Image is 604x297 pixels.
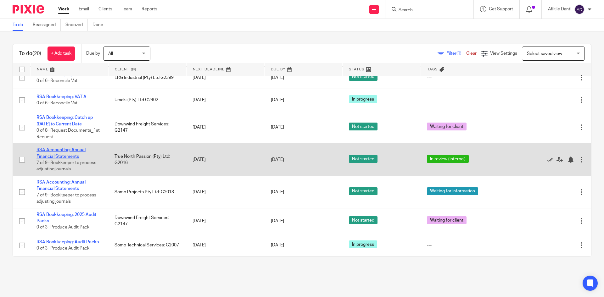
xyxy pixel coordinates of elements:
[58,6,69,12] a: Work
[36,128,100,139] span: 0 of 8 · Request Documents_1st Request
[186,234,264,256] td: [DATE]
[108,176,186,208] td: Somo Projects Pty Ltd: G2013
[466,51,477,56] a: Clear
[427,74,507,81] div: ---
[186,144,264,176] td: [DATE]
[427,97,507,103] div: ---
[36,180,86,191] a: RSA Accounting: Annual Financial Statements
[186,89,264,111] td: [DATE]
[349,123,377,130] span: Not started
[427,123,467,130] span: Waiting for client
[36,115,93,126] a: RSA Bookkeeping: Catch up [DATE] to Current Date
[33,19,61,31] a: Reassigned
[456,51,461,56] span: (1)
[349,216,377,224] span: Not started
[574,4,584,14] img: svg%3E
[271,190,284,194] span: [DATE]
[142,6,157,12] a: Reports
[427,187,478,195] span: Waiting for information
[427,68,438,71] span: Tags
[349,240,377,248] span: In progress
[36,246,89,250] span: 0 of 3 · Produce Audit Pack
[271,98,284,102] span: [DATE]
[36,95,87,99] a: RSA Bookkeeping: VAT A
[271,243,284,247] span: [DATE]
[65,19,88,31] a: Snoozed
[92,19,108,31] a: Done
[86,50,100,57] p: Due by
[186,111,264,144] td: [DATE]
[427,155,469,163] span: In review (internal)
[548,6,571,12] p: Afikile Danti
[108,66,186,89] td: ERG Industrial (Pty) Ltd G2399
[427,242,507,248] div: ---
[108,144,186,176] td: True North Passion (Pty) Ltd: G2016
[527,52,562,56] span: Select saved view
[271,157,284,162] span: [DATE]
[186,208,264,234] td: [DATE]
[108,234,186,256] td: Somo Technical Services: G2007
[489,7,513,11] span: Get Support
[79,6,89,12] a: Email
[36,212,96,223] a: RSA Bookkeeping: 2025 Audit Packs
[446,51,466,56] span: Filter
[36,240,99,244] a: RSA Bookkeeping: Audit Packs
[108,208,186,234] td: Downwind Freight Services: G2147
[349,187,377,195] span: Not started
[349,95,377,103] span: In progress
[271,219,284,223] span: [DATE]
[36,193,96,204] span: 7 of 9 · Bookkeeper to process adjusting journals
[36,148,86,158] a: RSA Accounting: Annual Financial Statements
[547,157,556,163] a: Mark as done
[108,111,186,144] td: Downwind Freight Services: G2147
[349,155,377,163] span: Not started
[186,66,264,89] td: [DATE]
[122,6,132,12] a: Team
[36,79,77,83] span: 0 of 6 · Reconcile Vat
[13,5,44,14] img: Pixie
[13,19,28,31] a: To do
[36,225,89,230] span: 0 of 3 · Produce Audit Pack
[427,216,467,224] span: Waiting for client
[36,161,96,172] span: 7 of 9 · Bookkeeper to process adjusting journals
[186,176,264,208] td: [DATE]
[271,125,284,129] span: [DATE]
[19,50,41,57] h1: To do
[349,73,377,81] span: Not started
[108,89,186,111] td: Umaki (Pty) Ltd G2402
[271,75,284,80] span: [DATE]
[36,101,77,105] span: 0 of 6 · Reconcile Vat
[398,8,455,13] input: Search
[490,51,517,56] span: View Settings
[48,47,75,61] a: + Add task
[32,51,41,56] span: (20)
[98,6,112,12] a: Clients
[108,52,113,56] span: All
